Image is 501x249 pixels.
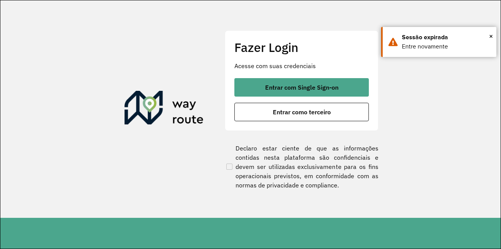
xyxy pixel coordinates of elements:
[265,84,338,90] span: Entrar com Single Sign-on
[273,109,331,115] span: Entrar como terceiro
[234,103,369,121] button: button
[402,33,491,42] div: Sessão expirada
[225,144,378,190] label: Declaro estar ciente de que as informações contidas nesta plataforma são confidenciais e devem se...
[234,61,369,70] p: Acesse com suas credenciais
[489,30,493,42] span: ×
[489,30,493,42] button: Close
[124,91,204,128] img: Roteirizador AmbevTech
[234,78,369,97] button: button
[402,42,491,51] div: Entre novamente
[234,40,369,55] h2: Fazer Login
